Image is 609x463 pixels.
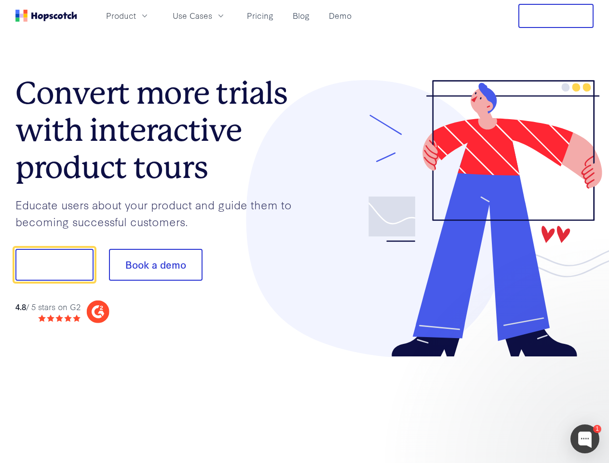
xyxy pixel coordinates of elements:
a: Home [15,10,77,22]
strong: 4.8 [15,301,26,312]
button: Use Cases [167,8,231,24]
button: Book a demo [109,249,203,281]
div: / 5 stars on G2 [15,301,81,313]
h1: Convert more trials with interactive product tours [15,75,305,186]
p: Educate users about your product and guide them to becoming successful customers. [15,196,305,230]
button: Show me! [15,249,94,281]
div: 1 [593,425,601,433]
a: Demo [325,8,355,24]
button: Product [100,8,155,24]
span: Product [106,10,136,22]
button: Free Trial [518,4,594,28]
a: Blog [289,8,313,24]
span: Use Cases [173,10,212,22]
a: Pricing [243,8,277,24]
